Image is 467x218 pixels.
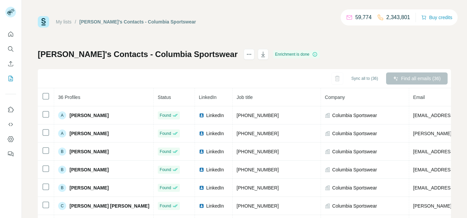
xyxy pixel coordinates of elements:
span: Found [160,112,171,118]
button: Enrich CSV [5,58,16,70]
span: Found [160,130,171,137]
button: Feedback [5,148,16,160]
img: Surfe Logo [38,16,49,28]
div: B [58,148,66,156]
span: [PHONE_NUMBER] [237,113,279,118]
img: LinkedIn logo [199,185,204,190]
span: Found [160,185,171,191]
span: LinkedIn [206,184,224,191]
p: 59,774 [355,13,372,21]
span: [PERSON_NAME] [PERSON_NAME] [70,203,149,209]
span: Company [325,95,345,100]
span: [PHONE_NUMBER] [237,167,279,172]
span: Found [160,149,171,155]
button: Buy credits [421,13,452,22]
span: [PHONE_NUMBER] [237,203,279,209]
button: actions [244,49,254,60]
img: LinkedIn logo [199,167,204,172]
span: LinkedIn [199,95,217,100]
span: LinkedIn [206,130,224,137]
span: [PHONE_NUMBER] [237,185,279,190]
button: Use Surfe on LinkedIn [5,104,16,116]
span: [PHONE_NUMBER] [237,131,279,136]
p: 2,343,801 [386,13,410,21]
span: [PERSON_NAME] [70,112,109,119]
span: Columbia Sportswear [332,184,377,191]
div: A [58,111,66,119]
span: Columbia Sportswear [332,130,377,137]
span: Job title [237,95,253,100]
div: C [58,202,66,210]
div: Enrichment is done [273,50,320,58]
span: [PHONE_NUMBER] [237,149,279,154]
button: My lists [5,72,16,85]
span: Columbia Sportswear [332,166,377,173]
span: Columbia Sportswear [332,203,377,209]
img: LinkedIn logo [199,131,204,136]
span: [PERSON_NAME] [70,130,109,137]
button: Sync all to (36) [347,73,383,84]
button: Search [5,43,16,55]
span: LinkedIn [206,112,224,119]
button: Quick start [5,28,16,40]
img: LinkedIn logo [199,203,204,209]
div: [PERSON_NAME]'s Contacts - Columbia Sportswear [80,18,196,25]
a: My lists [56,19,72,24]
span: 36 Profiles [58,95,80,100]
span: LinkedIn [206,148,224,155]
span: [PERSON_NAME] [70,184,109,191]
span: Columbia Sportswear [332,112,377,119]
div: B [58,184,66,192]
span: Status [158,95,171,100]
span: Found [160,203,171,209]
div: B [58,166,66,174]
button: Dashboard [5,133,16,145]
span: LinkedIn [206,203,224,209]
span: Columbia Sportswear [332,148,377,155]
h1: [PERSON_NAME]'s Contacts - Columbia Sportswear [38,49,238,60]
span: Email [413,95,425,100]
span: Found [160,167,171,173]
img: LinkedIn logo [199,149,204,154]
span: [PERSON_NAME] [70,148,109,155]
span: Sync all to (36) [351,75,378,81]
span: LinkedIn [206,166,224,173]
span: [PERSON_NAME] [70,166,109,173]
div: A [58,129,66,138]
li: / [75,18,76,25]
button: Use Surfe API [5,118,16,130]
img: LinkedIn logo [199,113,204,118]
